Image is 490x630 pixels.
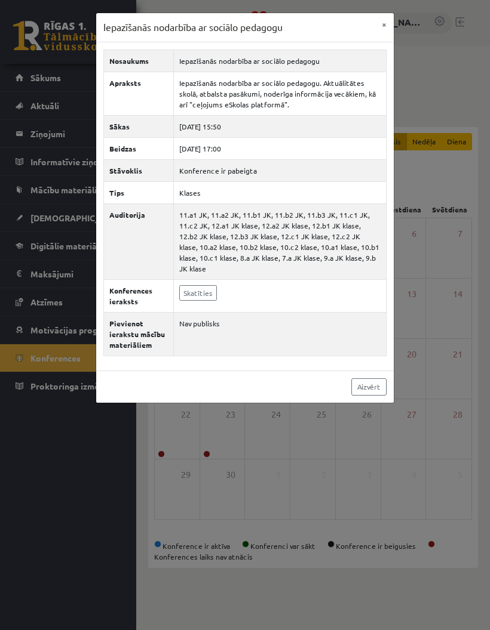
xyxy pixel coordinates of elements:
a: Aizvērt [351,378,387,396]
th: Nosaukums [104,50,174,72]
th: Konferences ieraksts [104,279,174,312]
th: Pievienot ierakstu mācību materiāliem [104,312,174,356]
td: Nav publisks [174,312,387,356]
a: Skatīties [179,285,217,301]
th: Auditorija [104,203,174,279]
th: Apraksts [104,72,174,115]
td: [DATE] 15:50 [174,115,387,137]
td: Iepazīšanās nodarbība ar sociālo pedagogu [174,50,387,72]
td: Iepazīšanās nodarbība ar sociālo pedagogu. Aktuālitātes skolā, atbalsta pasākumi, noderīga inform... [174,72,387,115]
td: Klases [174,181,387,203]
td: Konference ir pabeigta [174,159,387,181]
button: × [375,13,394,36]
th: Stāvoklis [104,159,174,181]
td: 11.a1 JK, 11.a2 JK, 11.b1 JK, 11.b2 JK, 11.b3 JK, 11.c1 JK, 11.c2 JK, 12.a1 JK klase, 12.a2 JK kl... [174,203,387,279]
h3: Iepazīšanās nodarbība ar sociālo pedagogu [103,20,283,35]
th: Sākas [104,115,174,137]
td: [DATE] 17:00 [174,137,387,159]
th: Tips [104,181,174,203]
th: Beidzas [104,137,174,159]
